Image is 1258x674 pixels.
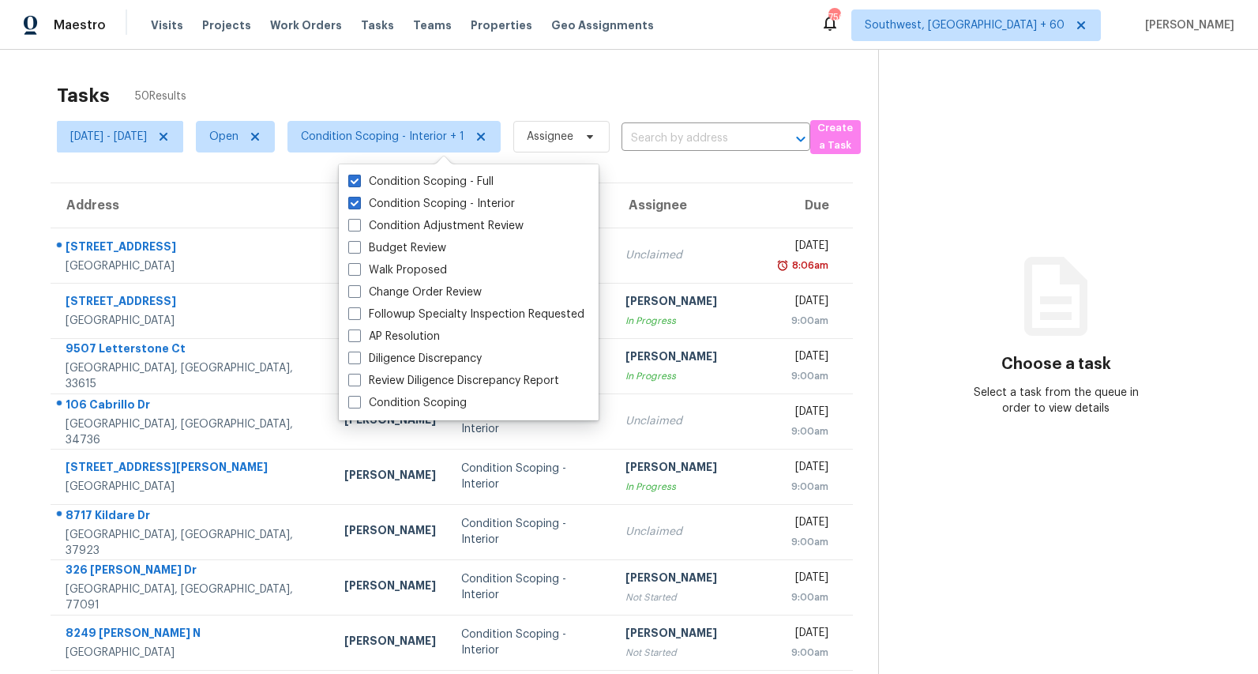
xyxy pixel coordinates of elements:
[778,313,829,329] div: 9:00am
[66,459,319,479] div: [STREET_ADDRESS][PERSON_NAME]
[344,412,436,431] div: [PERSON_NAME]
[790,128,812,150] button: Open
[461,516,600,548] div: Condition Scoping - Interior
[778,645,829,661] div: 9:00am
[625,348,752,368] div: [PERSON_NAME]
[625,645,752,661] div: Not Started
[778,424,829,439] div: 9:00am
[413,17,452,33] span: Teams
[348,240,446,256] label: Budget Review
[66,360,319,392] div: [GEOGRAPHIC_DATA], [GEOGRAPHIC_DATA], 33615
[348,262,447,278] label: Walk Proposed
[625,293,752,313] div: [PERSON_NAME]
[625,524,752,540] div: Unclaimed
[332,183,449,228] th: HPM
[778,348,829,368] div: [DATE]
[625,479,752,495] div: In Progress
[66,645,319,661] div: [GEOGRAPHIC_DATA]
[57,88,110,104] h2: Tasks
[151,17,183,33] span: Visits
[209,129,238,145] span: Open
[551,17,654,33] span: Geo Assignments
[625,589,752,605] div: Not Started
[461,461,600,492] div: Condition Scoping - Interior
[348,373,559,389] label: Review Diligence Discrepancy Report
[778,570,829,589] div: [DATE]
[135,88,186,104] span: 50 Results
[778,238,829,258] div: [DATE]
[344,522,436,542] div: [PERSON_NAME]
[625,313,752,329] div: In Progress
[66,625,319,645] div: 8249 [PERSON_NAME] N
[625,625,752,645] div: [PERSON_NAME]
[66,416,319,448] div: [GEOGRAPHIC_DATA], [GEOGRAPHIC_DATA], 34736
[778,514,829,534] div: [DATE]
[1001,356,1111,372] h3: Choose a task
[625,413,752,429] div: Unclaimed
[51,183,332,228] th: Address
[765,183,854,228] th: Due
[810,120,861,154] button: Create a Task
[621,126,766,151] input: Search by address
[818,119,853,156] span: Create a Task
[865,17,1065,33] span: Southwest, [GEOGRAPHIC_DATA] + 60
[301,129,464,145] span: Condition Scoping - Interior + 1
[778,479,829,495] div: 9:00am
[344,578,436,597] div: [PERSON_NAME]
[361,20,394,31] span: Tasks
[348,218,524,234] label: Condition Adjustment Review
[776,258,789,273] img: Overdue Alarm Icon
[778,589,829,605] div: 9:00am
[66,397,319,416] div: 106 Cabrillo Dr
[348,284,482,300] label: Change Order Review
[625,459,752,479] div: [PERSON_NAME]
[778,368,829,384] div: 9:00am
[66,479,319,495] div: [GEOGRAPHIC_DATA]
[66,293,319,313] div: [STREET_ADDRESS]
[461,571,600,603] div: Condition Scoping - Interior
[461,405,600,437] div: Condition Scoping - Interior
[66,527,319,559] div: [GEOGRAPHIC_DATA], [GEOGRAPHIC_DATA], 37923
[778,459,829,479] div: [DATE]
[66,582,319,613] div: [GEOGRAPHIC_DATA], [GEOGRAPHIC_DATA], 77091
[1139,17,1234,33] span: [PERSON_NAME]
[527,129,573,145] span: Assignee
[348,395,467,411] label: Condition Scoping
[344,467,436,487] div: [PERSON_NAME]
[66,258,319,274] div: [GEOGRAPHIC_DATA]
[66,341,319,360] div: 9507 Letterstone Ct
[270,17,342,33] span: Work Orders
[461,627,600,658] div: Condition Scoping - Interior
[967,385,1144,416] div: Select a task from the queue in order to view details
[778,625,829,645] div: [DATE]
[66,562,319,582] div: 326 [PERSON_NAME] Dr
[789,258,828,273] div: 8:06am
[54,17,106,33] span: Maestro
[348,329,440,345] label: AP Resolution
[66,239,319,258] div: [STREET_ADDRESS]
[471,17,532,33] span: Properties
[778,534,829,550] div: 9:00am
[625,570,752,589] div: [PERSON_NAME]
[828,9,839,25] div: 756
[344,633,436,653] div: [PERSON_NAME]
[70,129,147,145] span: [DATE] - [DATE]
[348,351,482,367] label: Diligence Discrepancy
[348,196,515,212] label: Condition Scoping - Interior
[66,507,319,527] div: 8717 Kildare Dr
[66,313,319,329] div: [GEOGRAPHIC_DATA]
[778,293,829,313] div: [DATE]
[348,174,494,190] label: Condition Scoping - Full
[778,404,829,424] div: [DATE]
[348,307,584,322] label: Followup Specialty Inspection Requested
[202,17,251,33] span: Projects
[625,368,752,384] div: In Progress
[613,183,764,228] th: Assignee
[625,247,752,263] div: Unclaimed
